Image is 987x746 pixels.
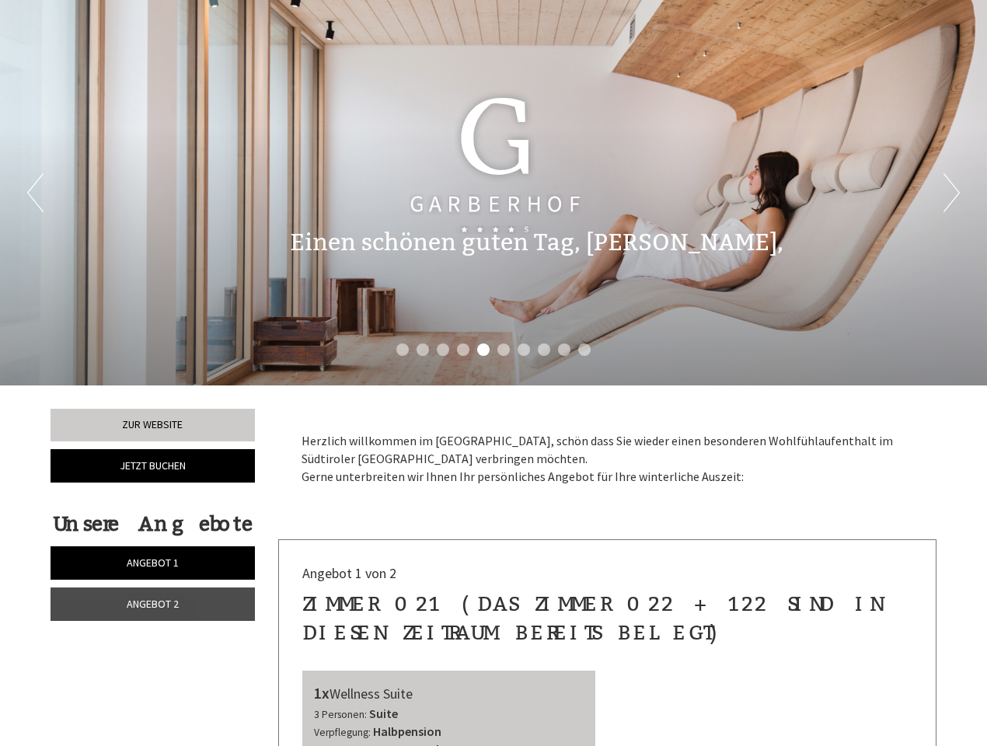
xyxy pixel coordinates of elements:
[302,590,913,647] div: Zimmer 021 (das Zimmer 022 + 122 sind in diesen Zeitraum bereits belegt)
[314,708,367,721] small: 3 Personen:
[51,449,255,483] a: Jetzt buchen
[314,682,584,705] div: Wellness Suite
[127,597,179,611] span: Angebot 2
[302,432,914,486] p: Herzlich willkommen im [GEOGRAPHIC_DATA], schön dass Sie wieder einen besonderen Wohlfühlaufentha...
[51,409,255,441] a: Zur Website
[302,564,396,582] span: Angebot 1 von 2
[369,706,398,721] b: Suite
[943,173,960,212] button: Next
[27,173,44,212] button: Previous
[127,556,179,570] span: Angebot 1
[373,723,441,739] b: Halbpension
[290,230,783,256] h1: Einen schönen guten Tag, [PERSON_NAME],
[314,683,330,702] b: 1x
[51,510,255,539] div: Unsere Angebote
[314,726,371,739] small: Verpflegung:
